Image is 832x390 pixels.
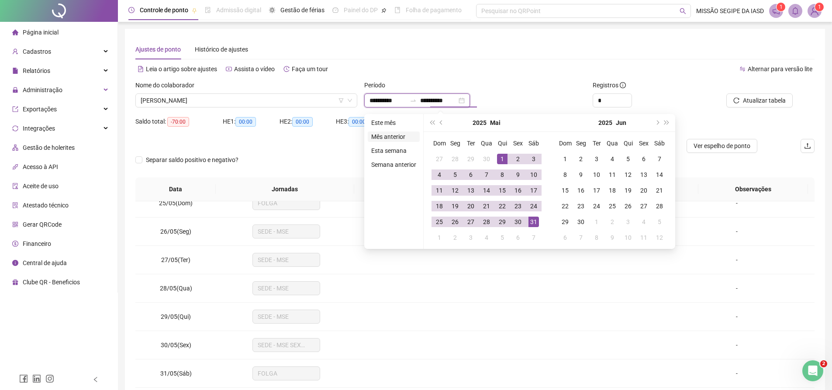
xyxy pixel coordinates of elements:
span: FOLGA [258,197,315,210]
div: 8 [497,169,507,180]
div: 10 [623,232,633,243]
td: 2025-05-29 [494,214,510,230]
button: month panel [490,114,501,131]
td: 2025-04-28 [447,151,463,167]
span: down [347,98,352,103]
div: 13 [639,169,649,180]
td: 2025-04-27 [432,151,447,167]
button: Ver espelho de ponto [687,139,757,153]
span: 28/05(Qua) [160,285,192,292]
div: 23 [513,201,523,211]
label: Nome do colaborador [135,80,200,90]
div: 6 [639,154,649,164]
span: Página inicial [23,29,59,36]
td: 2025-05-08 [494,167,510,183]
th: Ter [589,135,604,151]
td: 2025-07-02 [604,214,620,230]
span: file-done [205,7,211,13]
td: 2025-06-30 [573,214,589,230]
div: 30 [481,154,492,164]
div: 17 [591,185,602,196]
td: 2025-05-26 [447,214,463,230]
button: month panel [616,114,626,131]
td: 2025-06-11 [604,167,620,183]
button: super-next-year [662,114,672,131]
span: info-circle [12,260,18,266]
span: Administração [23,86,62,93]
div: 5 [450,169,460,180]
td: 2025-06-22 [557,198,573,214]
div: HE 1: [223,117,280,127]
span: 00:00 [235,117,256,127]
th: Entrada 1 [354,177,440,201]
div: 9 [576,169,586,180]
div: 3 [466,232,476,243]
td: 2025-05-22 [494,198,510,214]
span: -70:00 [167,117,189,127]
div: 27 [466,217,476,227]
span: Admissão digital [216,7,261,14]
th: Jornadas [216,177,354,201]
sup: 1 [777,3,785,11]
div: 13 [466,185,476,196]
td: 2025-05-17 [526,183,542,198]
span: EDSON LOPES DOS SANTOS [141,94,352,107]
span: qrcode [12,221,18,228]
div: 4 [639,217,649,227]
td: 2025-05-19 [447,198,463,214]
td: 2025-06-09 [573,167,589,183]
div: 7 [654,154,665,164]
td: 2025-05-27 [463,214,479,230]
div: 7 [481,169,492,180]
div: 29 [466,154,476,164]
td: 2025-06-17 [589,183,604,198]
span: audit [12,183,18,189]
span: api [12,164,18,170]
div: 3 [528,154,539,164]
span: solution [12,202,18,208]
span: Cadastros [23,48,51,55]
span: Atualizar tabela [743,96,786,105]
td: 2025-06-08 [557,167,573,183]
div: Saldo total: [135,117,223,127]
div: 26 [450,217,460,227]
td: 2025-07-05 [652,214,667,230]
div: 28 [654,201,665,211]
span: Ajustes de ponto [135,46,181,53]
span: Gestão de férias [280,7,325,14]
td: 2025-05-03 [526,151,542,167]
div: 17 [528,185,539,196]
td: 2025-06-12 [620,167,636,183]
span: gift [12,279,18,285]
span: SEDE - MSE SEXTA [258,338,315,352]
td: 2025-05-18 [432,198,447,214]
th: Data [135,177,216,201]
div: 21 [481,201,492,211]
div: 19 [450,201,460,211]
span: pushpin [381,8,387,13]
span: file-text [138,66,144,72]
td: 2025-06-01 [557,151,573,167]
td: 2025-06-23 [573,198,589,214]
td: 2025-05-05 [447,167,463,183]
span: lock [12,87,18,93]
div: 1 [591,217,602,227]
span: FOLGA [258,367,315,380]
iframe: Intercom live chat [802,360,823,381]
span: dollar [12,241,18,247]
td: 2025-07-06 [557,230,573,245]
div: 21 [654,185,665,196]
span: swap [739,66,746,72]
td: 2025-07-04 [636,214,652,230]
button: Atualizar tabela [726,93,793,107]
div: 7 [528,232,539,243]
td: 2025-05-24 [526,198,542,214]
span: bell [791,7,799,15]
td: 2025-07-11 [636,230,652,245]
div: 1 [560,154,570,164]
span: MISSÃO SEGIPE DA IASD [696,6,764,16]
li: Este mês [368,117,420,128]
div: 25 [607,201,618,211]
span: Painel do DP [344,7,378,14]
li: Mês anterior [368,131,420,142]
